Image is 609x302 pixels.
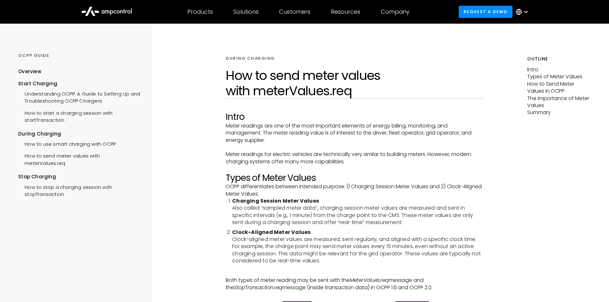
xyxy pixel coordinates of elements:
[18,181,140,200] a: How to stop a charging session with stopTransaction
[226,270,484,277] p: ‍
[331,8,360,15] div: Resources
[18,106,140,126] a: How to start a charging session with startTransaction
[381,8,410,15] div: Company
[226,165,484,172] p: ‍
[226,151,484,165] p: Meter readings for electric vehicles are technically very similar to building meters. However, mo...
[234,284,282,291] em: StopTransaction.req
[279,8,310,15] div: Customers
[232,228,310,236] strong: Clock-Aligned Meter Values
[226,183,484,197] p: OCPP differentiates between intended purpose: 1) Charging Session Meter Values and 2) Clock-Align...
[18,68,41,75] div: Overview
[226,277,484,291] p: Both types of meter reading may be sent with the message and the message (inside transaction data...
[232,229,484,265] li: Clock-aligned meter values are measured, sent regularly, and aligned with a specific clock time. ...
[527,56,591,62] h5: Outline
[527,109,591,116] p: Summary
[226,68,484,98] h1: How to send meter values with meterValues.req
[350,276,389,284] em: MeterValues.req
[18,173,140,180] div: Stop Charging
[232,197,319,205] strong: Charging Session Meter Values
[18,149,140,168] a: How to send meter values with meterValues.req
[187,8,213,15] div: Products
[527,81,591,95] p: How to Send Meter Values in OCPP
[18,137,116,149] a: How to use smart charging with OCPP
[232,197,484,226] li: Also called “sampled meter data”, charging session meter values are measured and sent in specific...
[18,87,140,106] a: Understanding OCPP: A Guide to Setting Up and Troubleshooting OCPP Chargers
[18,80,140,87] div: Start Charging
[18,130,140,137] div: During Charging
[527,95,591,109] p: The Importance of Meter Values
[18,68,41,80] a: Overview
[527,66,591,73] p: Intro
[226,144,484,151] p: ‍
[527,73,591,80] p: Types of Meter Values
[226,291,484,298] p: ‍
[226,173,484,183] h2: Types of Meter Values
[233,8,259,15] div: Solutions
[459,6,512,18] a: Request a demo
[226,112,484,122] h2: Intro
[226,122,484,144] p: Meter readings are one of the most important elements of energy billing, monitoring, and manageme...
[226,56,275,61] div: DURING CHARGING
[18,53,140,58] div: OCPP GUIDE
